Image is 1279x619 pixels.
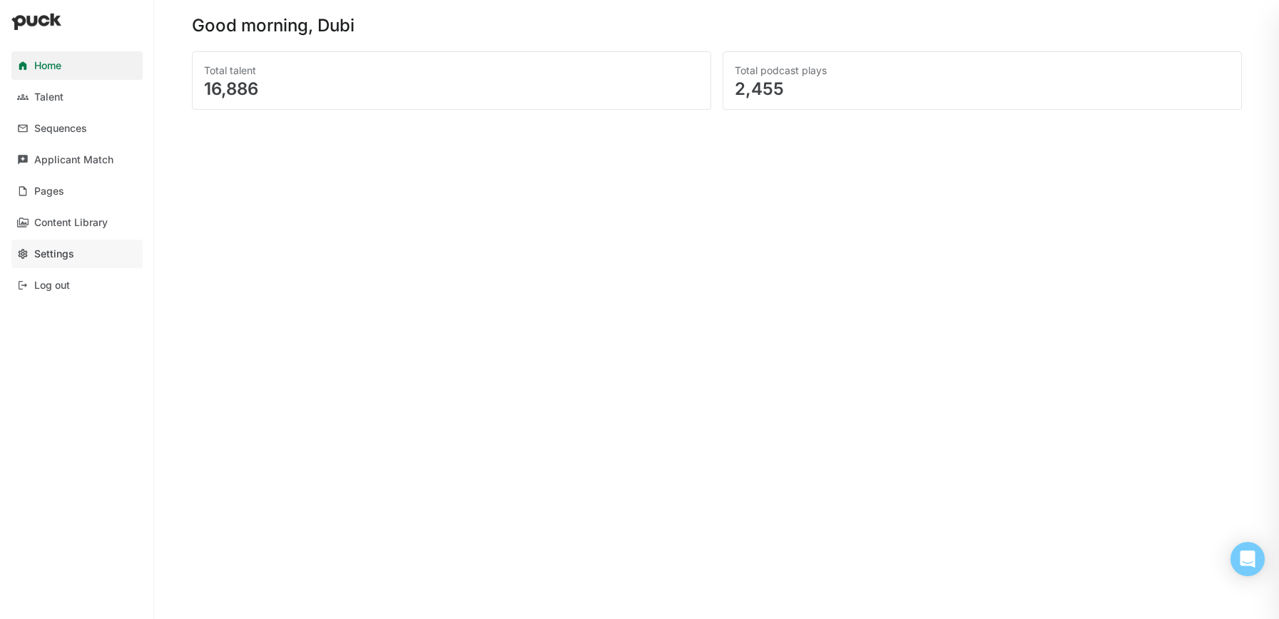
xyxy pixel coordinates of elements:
div: Total talent [204,63,699,78]
a: Home [11,51,143,80]
div: 16,886 [204,81,699,98]
div: Log out [34,280,70,292]
div: Content Library [34,217,108,229]
div: Talent [34,91,63,103]
a: Talent [11,83,143,111]
div: Open Intercom Messenger [1230,542,1265,576]
a: Content Library [11,208,143,237]
div: Sequences [34,123,87,135]
div: 2,455 [735,81,1230,98]
div: Settings [34,248,74,260]
a: Applicant Match [11,145,143,174]
div: Applicant Match [34,154,113,166]
a: Pages [11,177,143,205]
div: Good morning, Dubi [192,17,355,34]
a: Settings [11,240,143,268]
div: Pages [34,185,64,198]
a: Sequences [11,114,143,143]
div: Home [34,60,61,72]
div: Total podcast plays [735,63,1230,78]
